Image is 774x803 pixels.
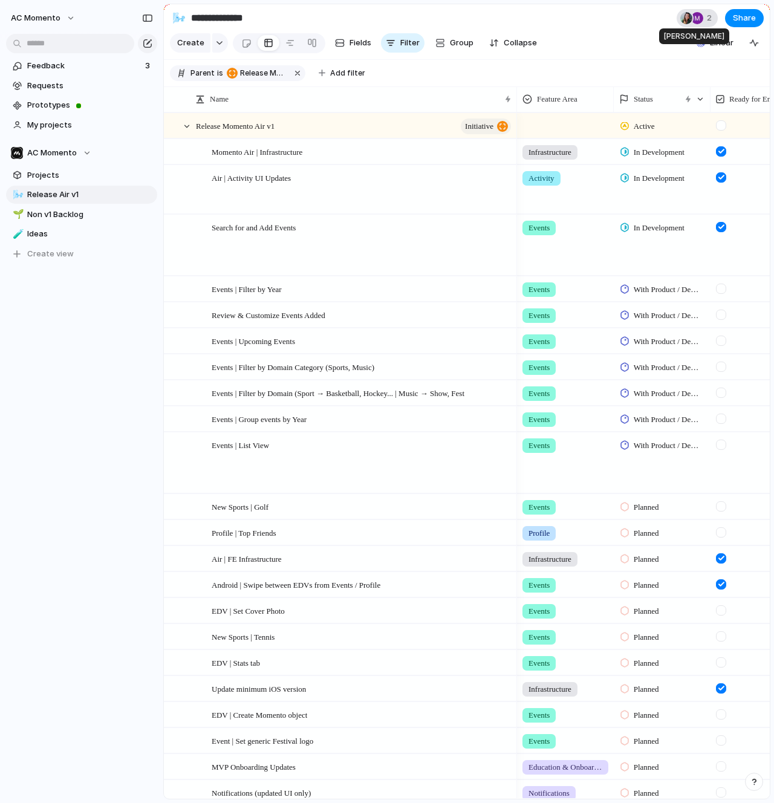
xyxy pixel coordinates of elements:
span: Air | Activity UI Updates [212,171,291,184]
span: Events [528,579,550,591]
button: Create [170,33,210,53]
span: In Development [634,146,685,158]
span: Create [177,37,204,49]
span: Education & Onboarding [528,761,602,773]
span: Events [528,222,550,234]
button: Release Momento Air v1 [224,67,290,80]
a: Requests [6,77,157,95]
span: Update minimum iOS version [212,681,306,695]
button: 🌬️ [11,189,23,201]
span: With Product / Design [634,440,700,452]
a: 🧪Ideas [6,225,157,243]
span: Fields [350,37,371,49]
button: Add filter [311,65,372,82]
a: Prototypes [6,96,157,114]
span: Filter [400,37,420,49]
span: Events [528,440,550,452]
span: With Product / Design [634,362,700,374]
span: Collapse [504,37,537,49]
span: New Sports | Tennis [212,629,275,643]
span: Parent [190,68,215,79]
span: Planned [634,683,659,695]
span: AC Momento [11,12,60,24]
button: 🧪 [11,228,23,240]
span: 3 [145,60,152,72]
span: Events | Filter by Domain (Sport → Basketball, Hockey... | Music → Show, Fest [212,386,464,400]
span: Status [634,93,653,105]
span: With Product / Design [634,310,700,322]
span: EDV | Create Momento object [212,707,307,721]
span: Events [528,735,550,747]
span: Events [528,336,550,348]
button: initiative [461,119,511,134]
span: Ideas [27,228,153,240]
span: Notifications [528,787,570,799]
button: Filter [381,33,424,53]
span: In Development [634,222,685,234]
span: AC Momento [27,147,77,159]
span: Active [634,120,655,132]
span: EDV | Set Cover Photo [212,603,285,617]
div: 🌬️ [172,10,186,26]
button: 🌬️ [169,8,189,28]
span: Group [450,37,473,49]
span: Search for and Add Events [212,220,296,234]
span: Profile | Top Friends [212,525,276,539]
span: New Sports | Golf [212,499,268,513]
span: Activity [528,172,554,184]
span: Android | Swipe between EDVs from Events / Profile [212,577,380,591]
span: MVP Onboarding Updates [212,759,296,773]
span: Name [210,93,229,105]
a: My projects [6,116,157,134]
span: Review & Customize Events Added [212,308,325,322]
button: Create view [6,245,157,263]
span: 2 [707,12,715,24]
span: Events [528,631,550,643]
a: 🌬️Release Air v1 [6,186,157,204]
button: 🌱 [11,209,23,221]
span: Release Momento Air v1 [227,68,287,79]
button: AC Momento [5,8,82,28]
span: Events [528,310,550,322]
span: Events | List View [212,438,269,452]
span: Events [528,414,550,426]
span: Notifications (updated UI only) [212,785,311,799]
span: Planned [634,735,659,747]
span: Share [733,12,756,24]
span: With Product / Design [634,284,700,296]
span: Planned [634,579,659,591]
a: Feedback3 [6,57,157,75]
span: With Product / Design [634,414,700,426]
span: Events [528,284,550,296]
button: Collapse [484,33,542,53]
div: 🧪 [13,227,21,241]
button: Share [725,9,764,27]
button: is [215,67,226,80]
span: Events [528,362,550,374]
span: Feedback [27,60,141,72]
div: 🌱Non v1 Backlog [6,206,157,224]
button: Group [429,33,480,53]
span: Create view [27,248,74,260]
span: Prototypes [27,99,153,111]
span: Events [528,501,550,513]
span: Planned [634,527,659,539]
span: Planned [634,605,659,617]
span: Events [528,388,550,400]
span: Release Air v1 [27,189,153,201]
span: Events [528,605,550,617]
a: Projects [6,166,157,184]
button: Fields [330,33,376,53]
span: In Development [634,172,685,184]
div: 🌬️ [13,188,21,202]
span: Release Momento Air v1 [240,68,287,79]
span: With Product / Design [634,336,700,348]
span: EDV | Stats tab [212,655,260,669]
span: Air | FE Infrastructure [212,551,282,565]
span: Event | Set generic Festival logo [212,733,313,747]
div: [PERSON_NAME] [659,28,729,44]
span: initiative [465,118,493,135]
span: Events [528,657,550,669]
span: Momento Air | Infrastructure [212,145,302,158]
